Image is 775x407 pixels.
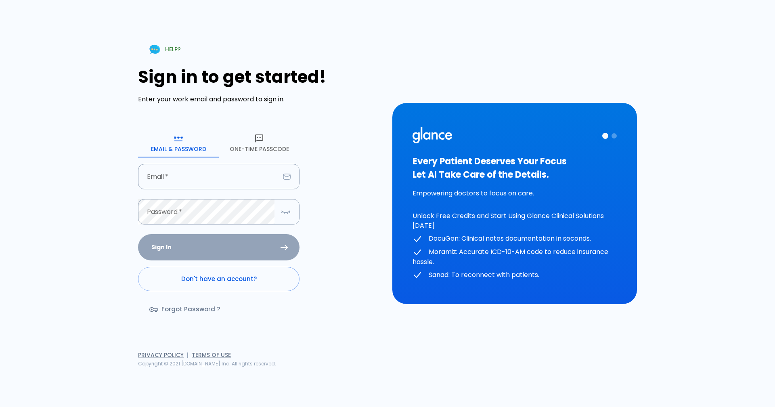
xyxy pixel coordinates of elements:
p: Empowering doctors to focus on care. [413,189,617,198]
p: Unlock Free Credits and Start Using Glance Clinical Solutions [DATE] [413,211,617,231]
p: Sanad: To reconnect with patients. [413,270,617,280]
h1: Sign in to get started! [138,67,383,87]
span: Copyright © 2021 [DOMAIN_NAME] Inc. All rights reserved. [138,360,276,367]
a: Don't have an account? [138,267,300,291]
a: Terms of Use [192,351,231,359]
h3: Every Patient Deserves Your Focus Let AI Take Care of the Details. [413,155,617,181]
a: Privacy Policy [138,351,184,359]
p: Enter your work email and password to sign in. [138,94,383,104]
span: | [187,351,189,359]
a: HELP? [138,39,191,60]
input: dr.ahmed@clinic.com [138,164,280,189]
img: Chat Support [148,42,162,57]
p: Moramiz: Accurate ICD-10-AM code to reduce insurance hassle. [413,247,617,267]
a: Forgot Password ? [138,298,233,321]
button: One-Time Passcode [219,128,300,157]
button: Email & Password [138,128,219,157]
p: DocuGen: Clinical notes documentation in seconds. [413,234,617,244]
